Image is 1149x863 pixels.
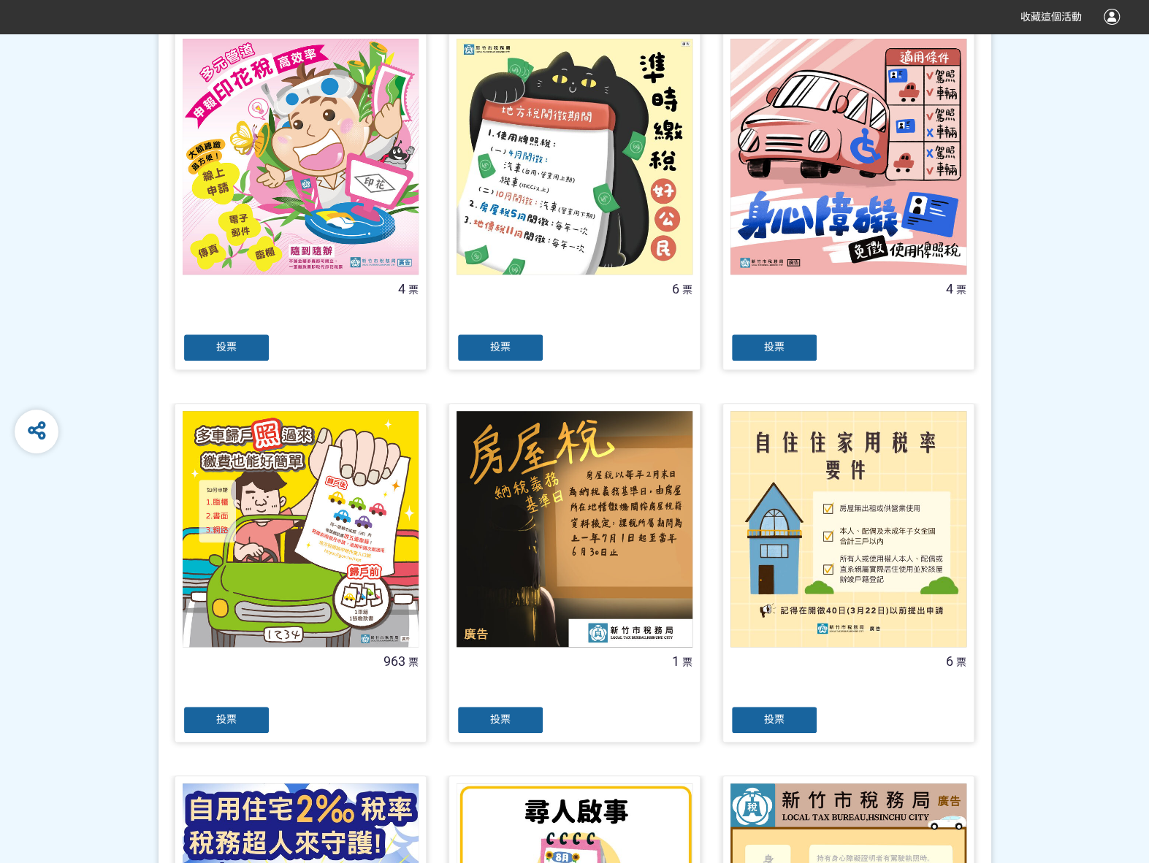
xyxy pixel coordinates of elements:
[682,656,692,668] span: 票
[946,653,953,669] span: 6
[722,31,974,370] a: 4票投票
[408,656,419,668] span: 票
[448,403,701,743] a: 1票投票
[764,713,785,725] span: 投票
[672,653,679,669] span: 1
[682,284,692,296] span: 票
[1020,11,1082,23] span: 收藏這個活動
[216,713,237,725] span: 投票
[448,31,701,370] a: 6票投票
[408,284,419,296] span: 票
[175,403,427,743] a: 963票投票
[764,341,785,353] span: 投票
[383,653,405,669] span: 963
[946,281,953,296] span: 4
[216,341,237,353] span: 投票
[722,403,974,743] a: 6票投票
[956,284,966,296] span: 票
[398,281,405,296] span: 4
[490,341,511,353] span: 投票
[175,31,427,370] a: 4票投票
[956,656,966,668] span: 票
[490,713,511,725] span: 投票
[672,281,679,296] span: 6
